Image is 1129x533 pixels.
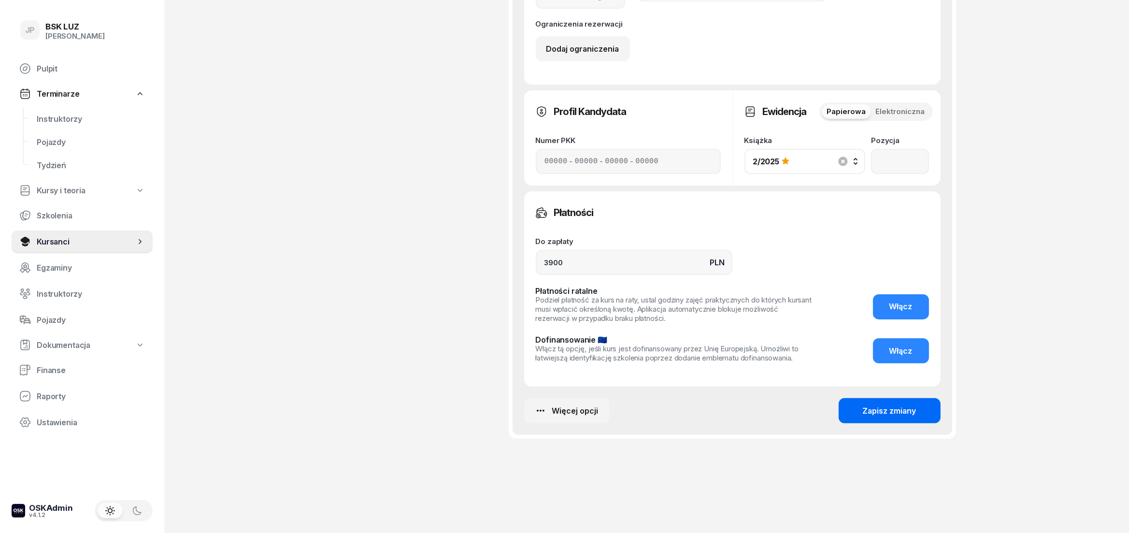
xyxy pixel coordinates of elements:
[29,512,73,518] div: v4.1.2
[12,83,153,104] a: Terminarze
[535,405,599,417] div: Więcej opcji
[25,26,35,34] span: JP
[29,107,153,130] a: Instruktorzy
[570,157,573,166] span: -
[554,104,627,119] h3: Profil Kandydata
[635,157,658,166] input: 00000
[12,308,153,331] a: Pojazdy
[822,104,871,119] button: Papierowa
[12,359,153,382] a: Finanse
[37,237,135,246] span: Kursanci
[839,398,941,423] button: Zapisz zmiany
[871,104,930,119] button: Elektroniczna
[873,338,929,363] button: Włącz
[37,186,86,195] span: Kursy i teoria
[37,161,145,170] span: Tydzień
[37,341,90,350] span: Dokumentacja
[37,392,145,401] span: Raporty
[12,230,153,253] a: Kursanci
[12,411,153,434] a: Ustawienia
[37,289,145,299] span: Instruktorzy
[827,107,866,116] span: Papierowa
[763,104,807,119] h3: Ewidencja
[29,504,73,512] div: OSKAdmin
[536,335,814,345] div: Dofinansowanie 🇪🇺
[29,154,153,177] a: Tydzień
[12,180,153,201] a: Kursy i teoria
[574,157,598,166] input: 00000
[536,345,814,363] div: Włącz tą opcję, jeśli kurs jest dofinansowany przez Unię Europejską. Umożliwi to łatwiejszą ident...
[873,294,929,319] button: Włącz
[536,287,814,296] div: Płatności ratalne
[12,334,153,356] a: Dokumentacja
[37,138,145,147] span: Pojazdy
[37,89,79,99] span: Terminarze
[37,263,145,273] span: Egzaminy
[12,282,153,305] a: Instruktorzy
[12,57,153,80] a: Pulpit
[889,302,913,311] span: Włącz
[45,23,105,31] div: BSK LUZ
[536,36,630,61] button: Dodaj ograniczenia
[554,205,594,220] h3: Płatności
[536,250,732,275] input: 0
[37,64,145,73] span: Pulpit
[37,418,145,427] span: Ustawienia
[37,211,145,220] span: Szkolenia
[605,157,628,166] input: 00000
[876,107,925,116] span: Elektroniczna
[37,316,145,325] span: Pojazdy
[524,398,609,423] button: Więcej opcji
[753,158,780,165] div: 2/2025
[889,346,913,356] span: Włącz
[630,157,633,166] span: -
[744,149,866,174] button: 2/2025
[29,130,153,154] a: Pojazdy
[37,366,145,375] span: Finanse
[37,115,145,124] span: Instruktorzy
[12,504,25,518] img: logo-xs-dark@2x.png
[546,44,619,54] div: Dodaj ograniczenia
[600,157,603,166] span: -
[12,256,153,279] a: Egzaminy
[544,157,568,166] input: 00000
[863,406,916,416] div: Zapisz zmiany
[536,296,814,323] div: Podziel płatność za kurs na raty, ustal godziny zajęć praktycznych do których kursant musi wpłaci...
[12,385,153,408] a: Raporty
[45,32,105,41] div: [PERSON_NAME]
[12,204,153,227] a: Szkolenia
